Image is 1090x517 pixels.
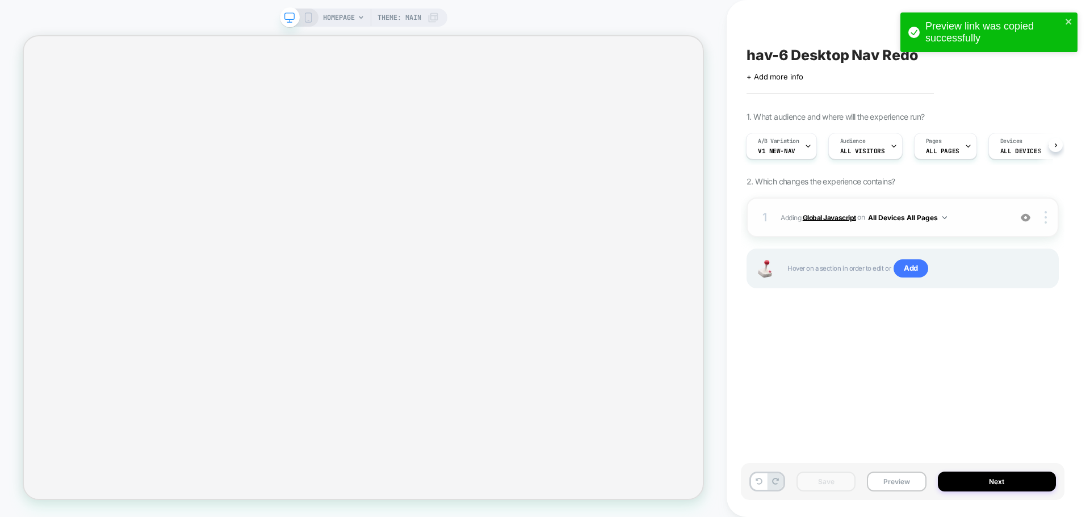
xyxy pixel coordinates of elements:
span: Pages [926,137,942,145]
span: Hover on a section in order to edit or [787,259,1046,278]
span: All Visitors [840,147,885,155]
img: close [1045,211,1047,224]
span: Adding [781,211,1005,225]
span: + Add more info [747,72,803,81]
button: Preview [867,472,926,491]
span: Audience [840,137,866,145]
div: Preview link was copied successfully [925,20,1062,44]
button: All Devices All Pages [868,211,947,225]
span: ALL DEVICES [1000,147,1041,155]
span: 1. What audience and where will the experience run? [747,112,924,121]
span: Theme: MAIN [378,9,421,27]
b: Global Javascript [803,213,856,221]
span: v1 new-nav [758,147,795,155]
span: hav-6 Desktop Nav Redo [747,47,918,64]
div: 1 [759,207,770,228]
button: Next [938,472,1057,491]
span: 2. Which changes the experience contains? [747,176,895,186]
img: Joystick [753,260,776,278]
span: Devices [1000,137,1022,145]
button: close [1065,17,1073,28]
button: Save [796,472,856,491]
span: HOMEPAGE [323,9,355,27]
span: A/B Variation [758,137,799,145]
span: Add [894,259,928,278]
img: down arrow [942,216,947,219]
span: on [857,211,865,224]
img: crossed eye [1021,213,1030,222]
span: ALL PAGES [926,147,959,155]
